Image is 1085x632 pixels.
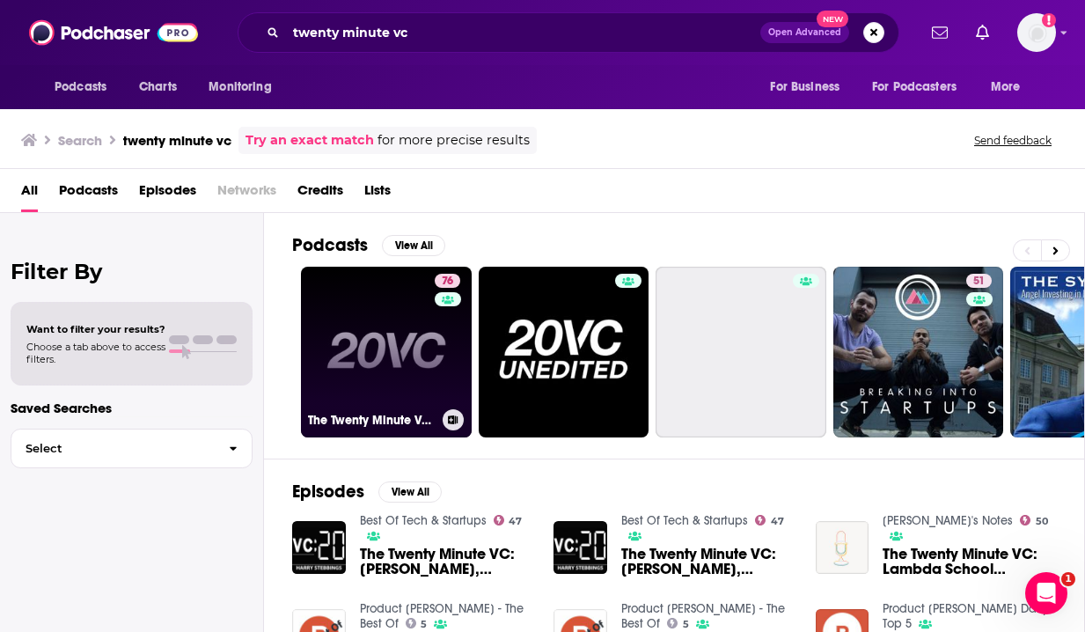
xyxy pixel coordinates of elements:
[196,70,294,104] button: open menu
[991,75,1021,99] span: More
[55,75,106,99] span: Podcasts
[768,28,841,37] span: Open Advanced
[621,601,785,631] a: Product Hunt - The Best Of
[217,176,276,212] span: Networks
[26,341,165,365] span: Choose a tab above to access filters.
[29,16,198,49] img: Podchaser - Follow, Share and Rate Podcasts
[771,518,784,525] span: 47
[308,413,436,428] h3: The Twenty Minute VC (20VC): Venture Capital | Startup Funding | The Pitch
[123,132,231,149] h3: twenty minute vc
[238,12,899,53] div: Search podcasts, credits, & more...
[364,176,391,212] a: Lists
[1025,572,1067,614] iframe: Intercom live chat
[382,235,445,256] button: View All
[979,70,1043,104] button: open menu
[509,518,522,525] span: 47
[883,547,1056,577] a: The Twenty Minute VC: Lambda School founder, Austen Allred
[360,601,524,631] a: Product Hunt - The Best Of
[883,547,1056,577] span: The Twenty Minute VC: Lambda School founder, [PERSON_NAME] [PERSON_NAME]
[683,621,689,628] span: 5
[817,11,848,27] span: New
[833,267,1004,437] a: 51
[755,515,784,525] a: 47
[292,481,442,503] a: EpisodesView All
[292,234,445,256] a: PodcastsView All
[21,176,38,212] a: All
[11,400,253,416] p: Saved Searches
[58,132,102,149] h3: Search
[872,75,957,99] span: For Podcasters
[128,70,187,104] a: Charts
[139,75,177,99] span: Charts
[11,443,215,454] span: Select
[442,273,453,290] span: 76
[1017,13,1056,52] img: User Profile
[1020,515,1048,525] a: 50
[406,618,428,628] a: 5
[11,429,253,468] button: Select
[360,513,487,528] a: Best Of Tech & Startups
[969,18,996,48] a: Show notifications dropdown
[292,521,346,575] img: The Twenty Minute VC: Parker Thompson, Partner @ AngelList
[26,323,165,335] span: Want to filter your results?
[1042,13,1056,27] svg: Add a profile image
[883,513,1013,528] a: David's Notes
[621,513,748,528] a: Best Of Tech & Startups
[816,521,869,575] img: The Twenty Minute VC: Lambda School founder, Austen Allred
[553,521,607,575] img: The Twenty Minute VC: Lindel Eakman, Managing Director @ Foundry Group
[301,267,472,437] a: 76The Twenty Minute VC (20VC): Venture Capital | Startup Funding | The Pitch
[297,176,343,212] a: Credits
[378,481,442,503] button: View All
[925,18,955,48] a: Show notifications dropdown
[861,70,982,104] button: open menu
[1017,13,1056,52] span: Logged in as AparnaKulkarni
[209,75,271,99] span: Monitoring
[286,18,760,47] input: Search podcasts, credits, & more...
[883,601,1048,631] a: Product Hunt Daily Top 5
[1017,13,1056,52] button: Show profile menu
[378,130,530,151] span: for more precise results
[59,176,118,212] a: Podcasts
[758,70,861,104] button: open menu
[760,22,849,43] button: Open AdvancedNew
[139,176,196,212] a: Episodes
[621,547,795,577] span: The Twenty Minute VC: [PERSON_NAME], Managing Director @ Foundry Group
[11,259,253,284] h2: Filter By
[292,481,364,503] h2: Episodes
[770,75,839,99] span: For Business
[966,274,992,288] a: 51
[360,547,533,577] a: The Twenty Minute VC: Parker Thompson, Partner @ AngelList
[621,547,795,577] a: The Twenty Minute VC: Lindel Eakman, Managing Director @ Foundry Group
[973,273,985,290] span: 51
[969,133,1057,148] button: Send feedback
[494,515,523,525] a: 47
[1061,572,1075,586] span: 1
[421,621,427,628] span: 5
[435,274,460,288] a: 76
[1036,518,1048,525] span: 50
[292,234,368,256] h2: Podcasts
[667,618,689,628] a: 5
[360,547,533,577] span: The Twenty Minute VC: [PERSON_NAME], Partner @ AngelList
[42,70,129,104] button: open menu
[246,130,374,151] a: Try an exact match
